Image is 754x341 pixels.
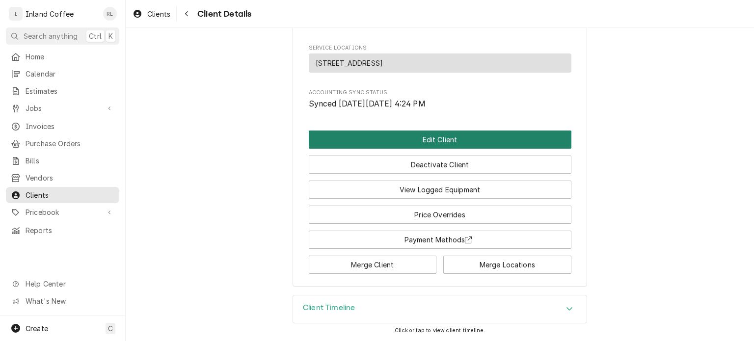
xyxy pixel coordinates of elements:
[309,99,426,108] span: Synced [DATE][DATE] 4:24 PM
[26,103,100,113] span: Jobs
[26,279,113,289] span: Help Center
[309,89,571,97] span: Accounting Sync Status
[6,66,119,82] a: Calendar
[6,170,119,186] a: Vendors
[6,135,119,152] a: Purchase Orders
[26,121,114,131] span: Invoices
[26,225,114,236] span: Reports
[6,276,119,292] a: Go to Help Center
[309,199,571,224] div: Button Group Row
[89,31,102,41] span: Ctrl
[6,83,119,99] a: Estimates
[179,6,194,22] button: Navigate back
[6,187,119,203] a: Clients
[26,207,100,217] span: Pricebook
[395,327,485,334] span: Click or tap to view client timeline.
[26,296,113,306] span: What's New
[309,44,571,52] span: Service Locations
[309,53,571,77] div: Service Locations List
[6,204,119,220] a: Go to Pricebook
[6,118,119,134] a: Invoices
[309,89,571,110] div: Accounting Sync Status
[9,7,23,21] div: I
[309,156,571,174] button: Deactivate Client
[309,224,571,249] div: Button Group Row
[309,131,571,149] button: Edit Client
[108,31,113,41] span: K
[26,52,114,62] span: Home
[309,249,571,274] div: Button Group Row
[147,9,170,19] span: Clients
[26,69,114,79] span: Calendar
[26,86,114,96] span: Estimates
[309,174,571,199] div: Button Group Row
[6,100,119,116] a: Go to Jobs
[26,9,74,19] div: Inland Coffee
[309,131,571,274] div: Button Group
[6,49,119,65] a: Home
[309,131,571,149] div: Button Group Row
[443,256,571,274] button: Merge Locations
[309,44,571,77] div: Service Locations
[303,303,355,313] h3: Client Timeline
[309,206,571,224] button: Price Overrides
[6,293,119,309] a: Go to What's New
[309,256,437,274] button: Merge Client
[103,7,117,21] div: RE
[26,173,114,183] span: Vendors
[6,222,119,238] a: Reports
[108,323,113,334] span: C
[293,295,587,323] div: Accordion Header
[26,156,114,166] span: Bills
[103,7,117,21] div: Ruth Easley's Avatar
[309,231,571,249] button: Payment Methods
[6,27,119,45] button: Search anythingCtrlK
[194,7,251,21] span: Client Details
[129,6,174,22] a: Clients
[316,58,383,68] span: [STREET_ADDRESS]
[309,181,571,199] button: View Logged Equipment
[293,295,587,323] button: Accordion Details Expand Trigger
[309,149,571,174] div: Button Group Row
[26,190,114,200] span: Clients
[24,31,78,41] span: Search anything
[26,324,48,333] span: Create
[293,295,587,323] div: Client Timeline
[309,98,571,110] span: Accounting Sync Status
[309,53,571,73] div: Service Location
[6,153,119,169] a: Bills
[26,138,114,149] span: Purchase Orders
